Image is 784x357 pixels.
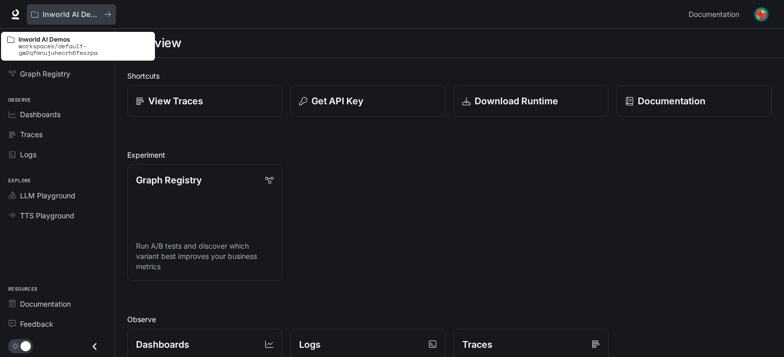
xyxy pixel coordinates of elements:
p: Inworld AI Demos [43,10,100,19]
p: workspaces/default-gw2qfmnujuhecrh6feszpa [18,43,149,56]
img: User avatar [754,7,769,22]
a: LLM Playground [4,186,110,204]
span: Feedback [20,318,53,329]
span: Documentation [689,8,739,21]
h2: Shortcuts [127,70,772,81]
p: Get API Key [311,94,363,108]
a: Documentation [617,85,772,117]
a: Graph RegistryRun A/B tests and discover which variant best improves your business metrics [127,164,282,281]
p: Dashboards [136,337,189,351]
button: All workspaces [27,4,116,25]
p: Logs [299,337,321,351]
a: Dashboards [4,105,110,123]
a: Feedback [4,315,110,333]
span: Dashboards [20,109,61,120]
p: View Traces [148,94,203,108]
button: User avatar [751,4,772,25]
p: Inworld AI Demos [18,36,149,43]
button: Close drawer [83,336,106,357]
p: Traces [462,337,493,351]
a: Documentation [684,4,747,25]
a: View Traces [127,85,282,117]
p: Graph Registry [136,173,202,187]
button: Get API Key [290,85,445,117]
a: Traces [4,125,110,143]
h2: Experiment [127,149,772,160]
span: Documentation [20,298,71,309]
span: TTS Playground [20,210,74,221]
a: Download Runtime [454,85,609,117]
span: LLM Playground [20,190,75,201]
p: Download Runtime [475,94,558,108]
p: Documentation [638,94,705,108]
h2: Observe [127,314,772,325]
span: Dark mode toggle [21,340,31,351]
span: Graph Registry [20,68,70,79]
a: Documentation [4,295,110,313]
p: Run A/B tests and discover which variant best improves your business metrics [136,241,273,272]
a: TTS Playground [4,206,110,224]
a: Logs [4,145,110,163]
a: Graph Registry [4,65,110,83]
span: Logs [20,149,36,160]
span: Traces [20,129,43,140]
